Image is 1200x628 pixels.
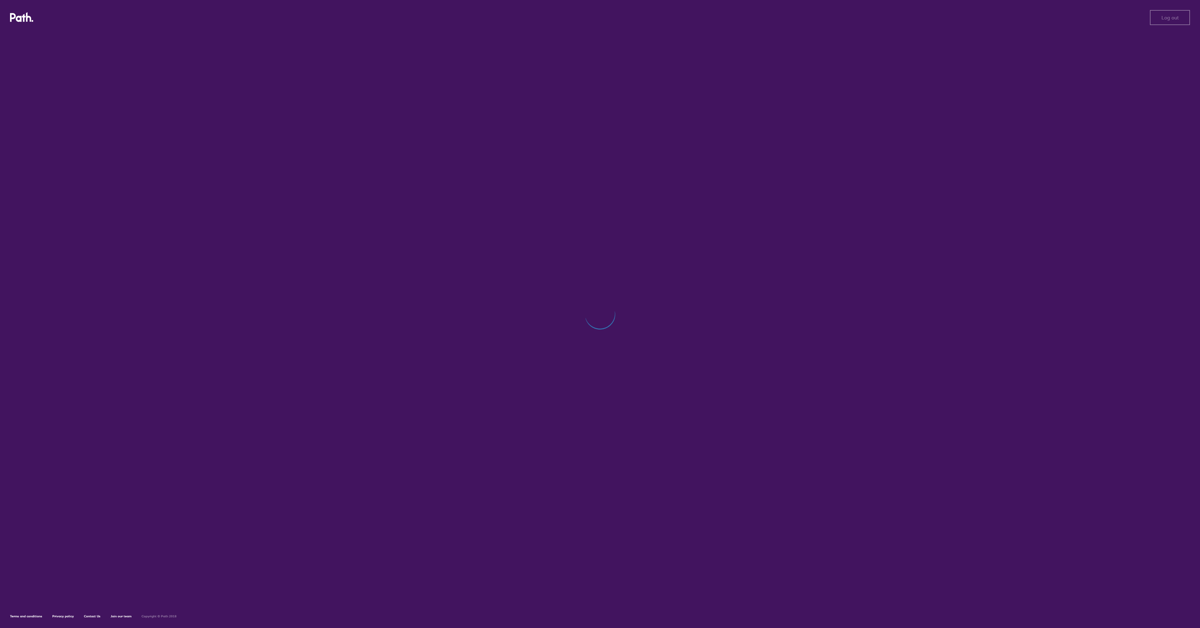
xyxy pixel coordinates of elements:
a: Privacy policy [52,614,74,618]
button: Log out [1150,10,1190,25]
span: Log out [1161,15,1179,20]
a: Join our team [111,614,132,618]
h6: Copyright © Path 2018 [142,615,177,618]
a: Contact Us [84,614,101,618]
a: Terms and conditions [10,614,42,618]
